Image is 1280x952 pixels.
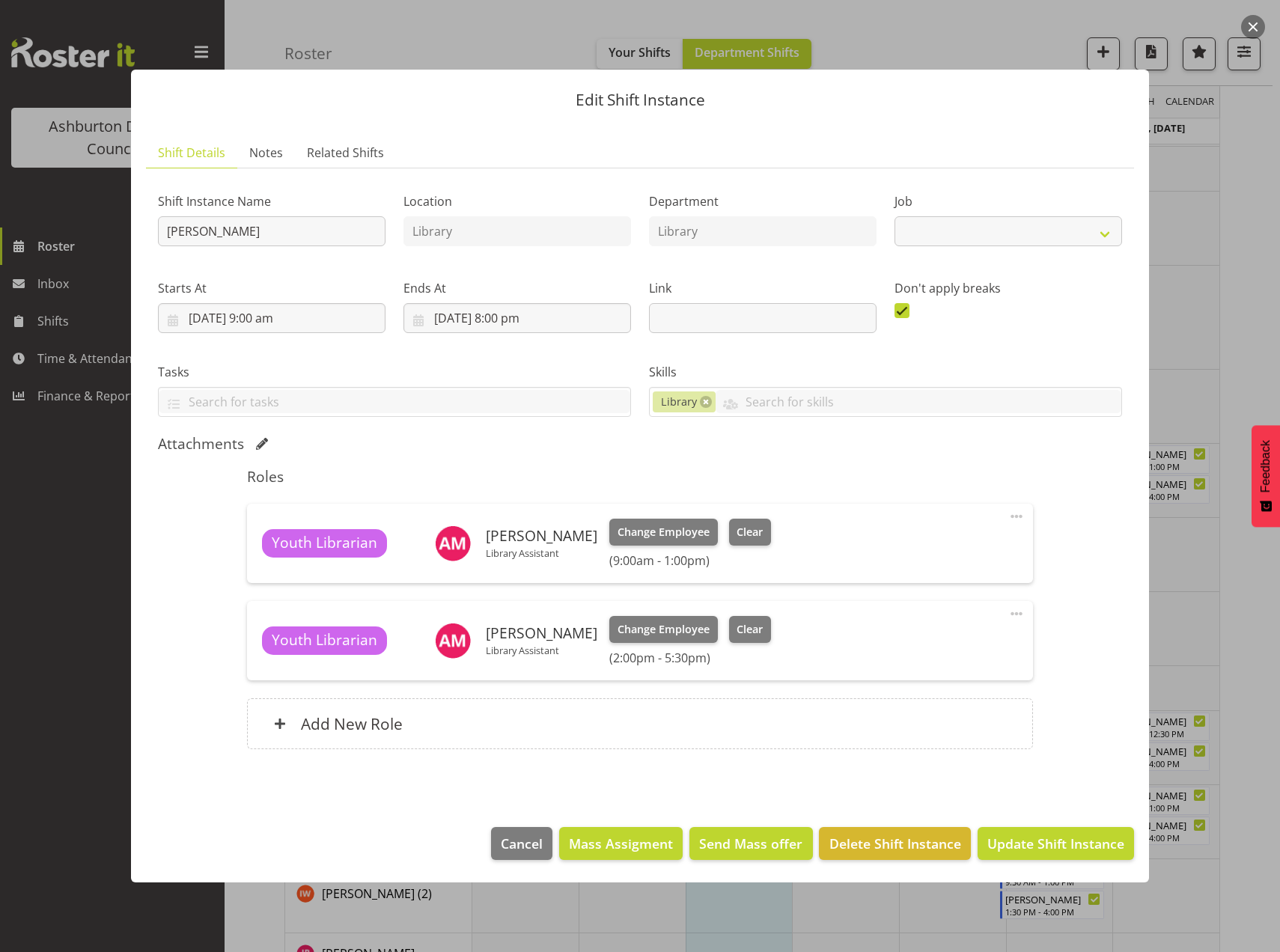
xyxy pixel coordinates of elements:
span: Library [661,394,697,410]
label: Link [649,279,877,297]
label: Skills [649,363,1122,381]
label: Ends At [403,279,631,297]
input: Click to select... [158,303,385,333]
button: Mass Assigment [559,827,683,860]
img: anna-mattson10009.jpg [435,623,471,659]
h6: (2:00pm - 5:30pm) [609,650,771,665]
button: Clear [729,519,772,546]
span: Youth Librarian [272,532,377,554]
p: Library Assistant [486,547,597,559]
input: Search for skills [716,390,1121,413]
span: Clear [737,524,763,540]
label: Job [895,192,1122,210]
input: Click to select... [403,303,631,333]
img: anna-mattson10009.jpg [435,525,471,561]
input: Shift Instance Name [158,216,385,246]
button: Delete Shift Instance [819,827,970,860]
h5: Attachments [158,435,244,453]
button: Change Employee [609,616,718,643]
button: Feedback - Show survey [1252,425,1280,527]
p: Edit Shift Instance [146,92,1134,108]
span: Cancel [501,834,543,853]
h6: [PERSON_NAME] [486,625,597,641]
label: Don't apply breaks [895,279,1122,297]
button: Send Mass offer [689,827,812,860]
input: Search for tasks [159,390,630,413]
label: Shift Instance Name [158,192,385,210]
label: Tasks [158,363,631,381]
span: Clear [737,621,763,638]
h6: [PERSON_NAME] [486,528,597,544]
span: Related Shifts [307,144,384,162]
span: Delete Shift Instance [829,834,961,853]
label: Starts At [158,279,385,297]
h5: Roles [247,468,1032,486]
h6: (9:00am - 1:00pm) [609,553,771,568]
span: Change Employee [618,524,710,540]
label: Department [649,192,877,210]
span: Notes [249,144,283,162]
button: Change Employee [609,519,718,546]
button: Clear [729,616,772,643]
span: Change Employee [618,621,710,638]
span: Feedback [1259,440,1273,492]
span: Shift Details [158,144,225,162]
label: Location [403,192,631,210]
p: Library Assistant [486,644,597,656]
span: Mass Assigment [569,834,673,853]
span: Send Mass offer [699,834,802,853]
span: Youth Librarian [272,629,377,651]
h6: Add New Role [301,714,403,733]
button: Cancel [491,827,552,860]
button: Update Shift Instance [978,827,1134,860]
span: Update Shift Instance [987,834,1124,853]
